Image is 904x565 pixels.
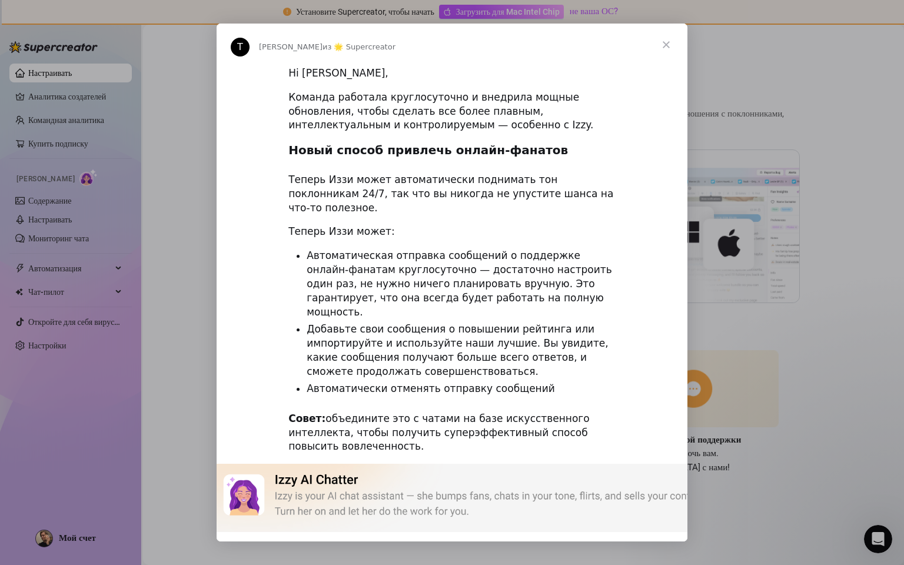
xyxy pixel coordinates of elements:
[288,413,590,453] font: объедините это с чатами на базе искусственного интеллекта, чтобы получить суперэффективный способ...
[288,174,613,214] font: Теперь Иззи может автоматически поднимать тон поклонникам 24/7, так что вы никогда не упустите ша...
[237,41,243,52] font: Т
[288,413,325,424] font: Совет:
[307,383,555,394] font: Автоматически отменять отправку сообщений
[288,91,593,131] font: Команда работала круглосуточно и внедрила мощные обновления, чтобы сделать все более плавным, инт...
[231,38,250,56] div: Изображение профиля для Тани
[323,42,395,51] font: из 🌟 Supercreator
[307,323,609,377] font: Добавьте свои сообщения о повышении рейтинга или импортируйте и используйте наши лучшие. Вы увиди...
[645,24,687,66] span: Закрывать
[288,143,568,157] font: Новый способ привлечь онлайн-фанатов
[288,67,388,79] font: Hi [PERSON_NAME],
[259,42,323,51] font: [PERSON_NAME]
[307,250,612,318] font: Автоматическая отправка сообщений о поддержке онлайн-фанатам круглосуточно — достаточно настроить...
[288,225,395,237] font: Теперь Иззи может:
